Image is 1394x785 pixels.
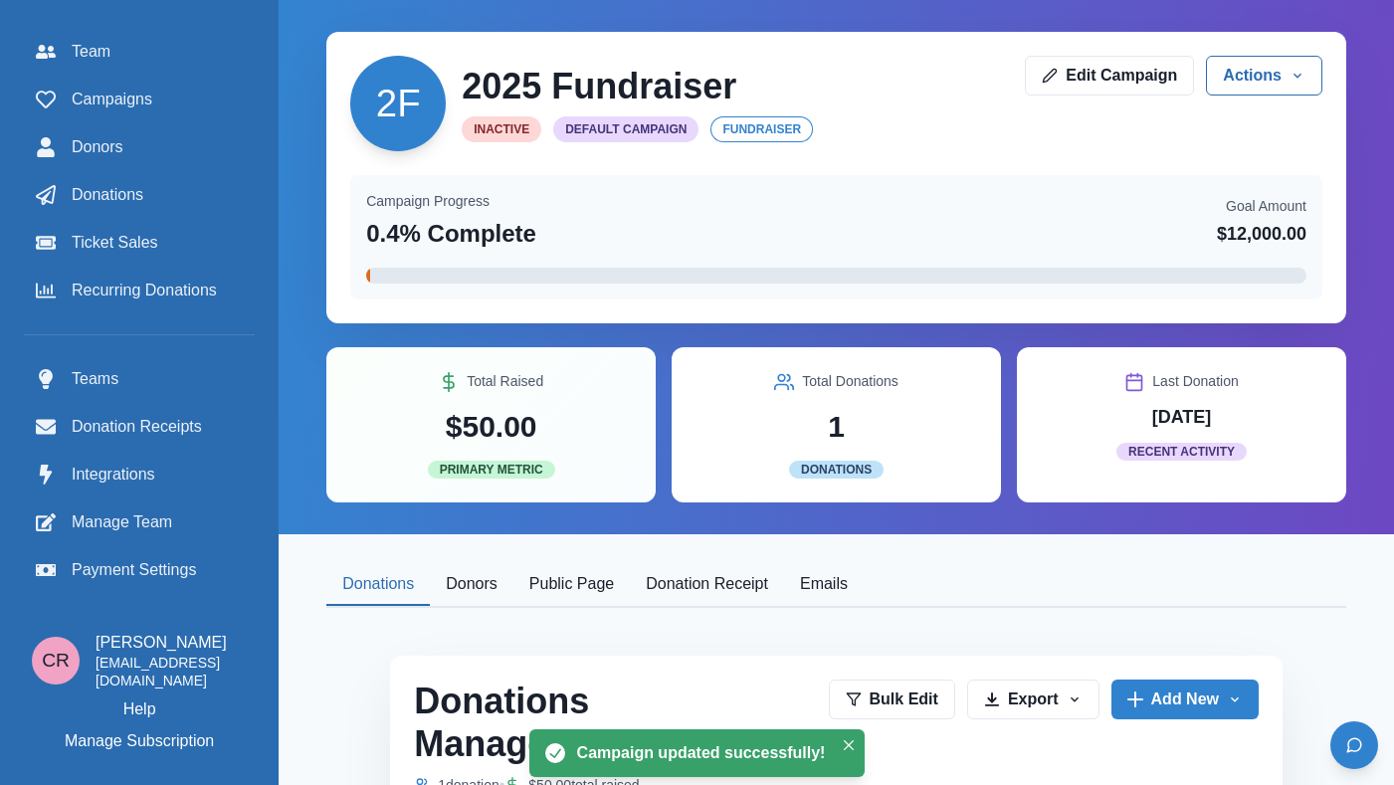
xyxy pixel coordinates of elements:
[72,510,172,534] span: Manage Team
[72,231,158,255] span: Ticket Sales
[467,371,543,392] p: Total Raised
[72,415,202,439] span: Donation Receipts
[24,550,255,590] a: Payment Settings
[24,32,255,72] a: Team
[1111,680,1259,719] button: Add New
[326,564,430,606] button: Donations
[24,175,255,215] a: Donations
[1152,371,1238,392] p: Last Donation
[829,680,955,719] button: Bulk Edit
[42,651,70,670] div: Connor Reaumond
[802,371,898,392] p: Total Donations
[1206,56,1322,96] button: Actions
[72,135,123,159] span: Donors
[24,502,255,542] a: Manage Team
[1152,404,1212,431] p: [DATE]
[72,40,110,64] span: Team
[24,359,255,399] a: Teams
[72,367,118,391] span: Teams
[24,80,255,119] a: Campaigns
[1217,221,1306,248] p: $12,000.00
[24,223,255,263] a: Ticket Sales
[577,741,826,765] div: Campaign updated successfully!
[446,404,537,449] p: $50.00
[414,680,812,765] h2: Donations Management
[376,85,421,122] div: 2025 Fundraiser
[462,65,736,107] h2: 2025 Fundraiser
[1116,443,1247,461] span: Recent Activity
[630,564,784,606] button: Donation Receipt
[784,564,864,606] button: Emails
[462,116,541,142] span: Inactive
[72,88,152,111] span: Campaigns
[72,183,143,207] span: Donations
[837,733,861,757] button: Close
[1025,56,1194,96] a: Edit Campaign
[789,461,884,479] span: Donations
[430,564,513,606] button: Donors
[366,191,490,212] p: Campaign Progress
[123,697,156,721] a: Help
[828,404,845,449] p: 1
[553,116,698,142] span: Default Campaign
[96,655,247,689] p: [EMAIL_ADDRESS][DOMAIN_NAME]
[72,279,217,302] span: Recurring Donations
[72,463,155,487] span: Integrations
[24,407,255,447] a: Donation Receipts
[24,271,255,310] a: Recurring Donations
[513,564,630,606] button: Public Page
[710,116,813,142] span: fundraiser
[428,461,555,479] span: Primary Metric
[24,127,255,167] a: Donors
[72,558,196,582] span: Payment Settings
[1330,721,1378,769] button: Open chat
[967,680,1099,719] button: Export
[1226,196,1306,217] p: Goal Amount
[65,729,214,753] p: Manage Subscription
[366,216,536,252] p: 0.4 % Complete
[96,631,247,655] p: [PERSON_NAME]
[24,455,255,494] a: Integrations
